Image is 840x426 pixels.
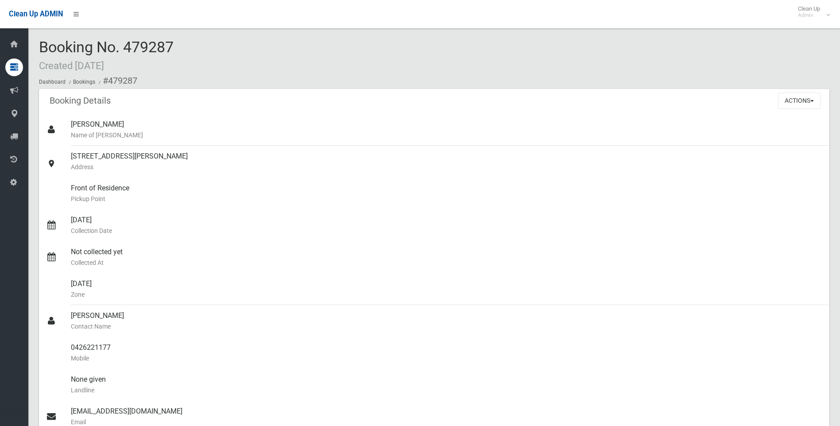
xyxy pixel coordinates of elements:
div: Not collected yet [71,241,822,273]
div: None given [71,369,822,401]
small: Contact Name [71,321,822,332]
li: #479287 [97,73,137,89]
div: Front of Residence [71,178,822,209]
small: Collection Date [71,225,822,236]
small: Collected At [71,257,822,268]
a: Dashboard [39,79,66,85]
div: [DATE] [71,209,822,241]
div: [PERSON_NAME] [71,305,822,337]
div: [STREET_ADDRESS][PERSON_NAME] [71,146,822,178]
div: 0426221177 [71,337,822,369]
small: Admin [798,12,820,19]
div: [DATE] [71,273,822,305]
small: Pickup Point [71,194,822,204]
header: Booking Details [39,92,121,109]
span: Clean Up ADMIN [9,10,63,18]
small: Created [DATE] [39,60,104,71]
span: Clean Up [794,5,829,19]
span: Booking No. 479287 [39,38,174,73]
div: [PERSON_NAME] [71,114,822,146]
small: Landline [71,385,822,395]
button: Actions [778,93,821,109]
small: Name of [PERSON_NAME] [71,130,822,140]
small: Address [71,162,822,172]
small: Zone [71,289,822,300]
small: Mobile [71,353,822,364]
a: Bookings [73,79,95,85]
